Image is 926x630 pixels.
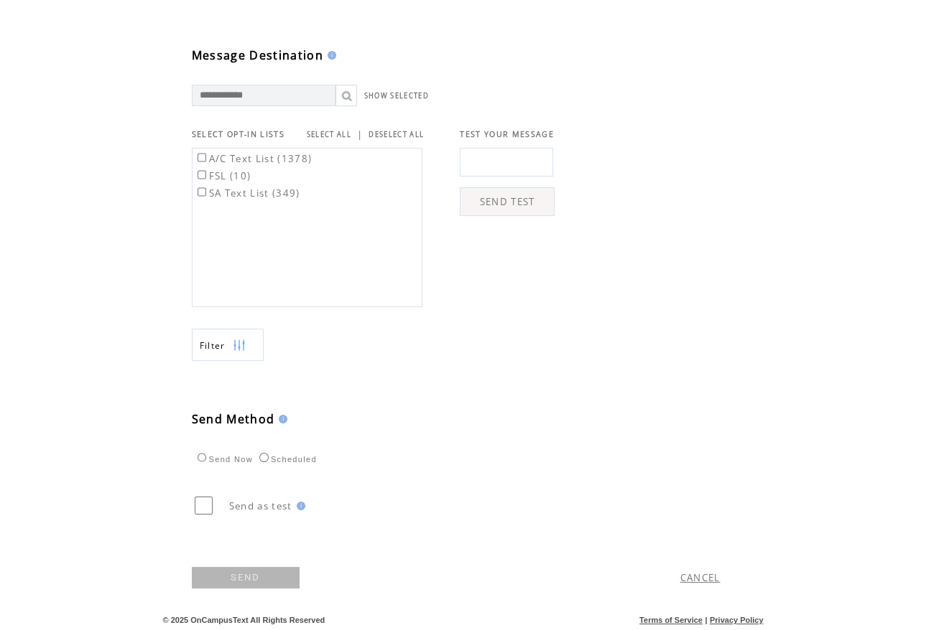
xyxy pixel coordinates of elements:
span: Show filters [200,339,226,352]
a: SEND TEST [460,187,555,216]
label: SA Text List (349) [195,187,300,199]
img: help.gif [274,415,287,423]
input: A/C Text List (1378) [198,153,207,162]
img: help.gif [292,502,305,510]
input: Send Now [198,453,207,462]
span: Send as test [229,499,292,512]
img: filters.png [233,329,246,362]
a: SHOW SELECTED [364,91,429,100]
input: Scheduled [259,453,269,462]
input: FSL (10) [198,170,207,179]
span: | [357,128,363,141]
span: | [705,616,707,624]
label: A/C Text List (1378) [195,152,312,165]
span: Message Destination [192,47,323,63]
img: help.gif [323,51,336,60]
a: SEND [192,567,300,588]
span: Send Method [192,411,275,427]
span: TEST YOUR MESSAGE [460,129,554,139]
a: Privacy Policy [710,616,764,624]
label: Send Now [194,455,253,464]
label: FSL (10) [195,169,251,182]
input: SA Text List (349) [198,187,207,197]
span: SELECT OPT-IN LISTS [192,129,284,139]
span: © 2025 OnCampusText All Rights Reserved [163,616,325,624]
a: Terms of Service [639,616,703,624]
a: Filter [192,329,264,361]
a: DESELECT ALL [369,130,424,139]
a: SELECT ALL [307,130,351,139]
a: CANCEL [680,571,721,584]
label: Scheduled [256,455,317,464]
